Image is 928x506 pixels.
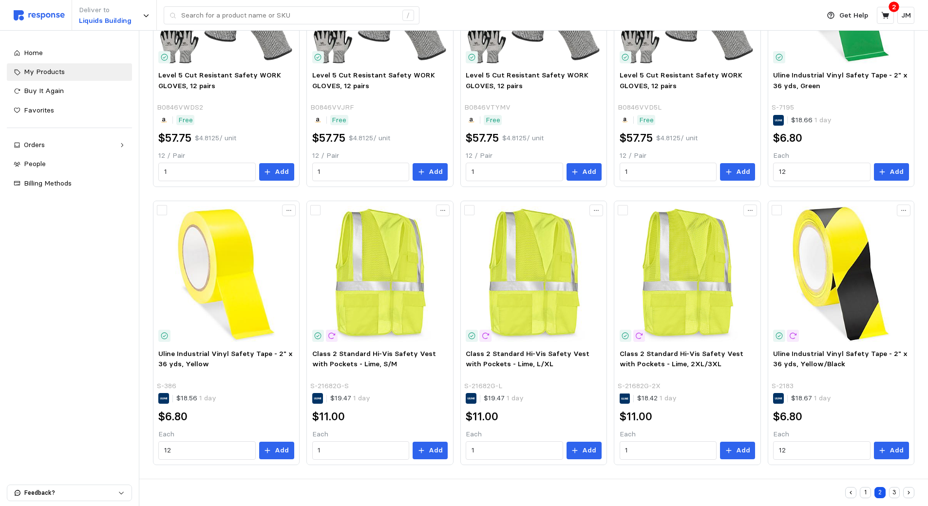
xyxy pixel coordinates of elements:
button: Add [567,442,602,459]
div: Orders [24,140,115,150]
button: Add [413,442,448,459]
h2: $57.75 [466,131,499,146]
p: Feedback? [24,488,118,497]
button: Add [720,163,755,181]
span: Uline Industrial Vinyl Safety Tape - 2" x 36 yds, Green [773,71,908,90]
p: JM [901,10,911,21]
p: Add [736,445,750,456]
span: Favorites [24,106,54,114]
p: S-21682G-L [464,381,502,392]
p: Add [582,445,596,456]
button: Add [874,163,909,181]
p: B0846VWDS2 [157,102,203,113]
img: S-21682G-S_US [312,206,448,341]
p: 12 / Pair [158,150,294,161]
a: Favorites [7,102,132,119]
span: People [24,159,46,168]
input: Search for a product name or SKU [181,7,397,24]
h2: $57.75 [620,131,653,146]
p: $18.42 [637,393,677,404]
p: S-7195 [772,102,794,113]
h2: $11.00 [466,409,498,424]
a: Billing Methods [7,175,132,192]
p: 12 / Pair [620,150,755,161]
a: Orders [7,136,132,154]
input: Qty [472,163,557,181]
button: Add [413,163,448,181]
p: $18.56 [176,393,216,404]
span: Level 5 Cut Resistant Safety WORK GLOVES, 12 pairs [620,71,742,90]
h2: $6.80 [773,131,802,146]
p: $18.67 [791,393,831,404]
p: Add [890,445,904,456]
span: Uline Industrial Vinyl Safety Tape - 2" x 36 yds, Yellow [158,349,293,369]
span: Class 2 Standard Hi-Vis Safety Vest with Pockets - Lime, 2XL/3XL [620,349,743,369]
p: S-21682G-S [310,381,349,392]
span: Home [24,48,43,57]
span: Uline Industrial Vinyl Safety Tape - 2" x 36 yds, Yellow/Black [773,349,908,369]
h2: $6.80 [773,409,802,424]
p: Add [429,167,443,177]
p: B0846VTYMV [464,102,511,113]
p: $19.47 [330,393,370,404]
span: Class 2 Standard Hi-Vis Safety Vest with Pockets - Lime, L/XL [466,349,589,369]
img: S-21682G-2X_US [620,206,755,341]
input: Qty [164,442,250,459]
p: Add [736,167,750,177]
p: B0846VVJRF [310,102,354,113]
button: Feedback? [7,485,132,501]
p: $4.8125 / unit [656,133,698,144]
p: S-2183 [772,381,794,392]
p: $18.66 [791,115,832,126]
button: Get Help [821,6,874,25]
p: 12 / Pair [312,150,448,161]
p: Free [178,115,193,126]
span: Level 5 Cut Resistant Safety WORK GLOVES, 12 pairs [312,71,435,90]
img: svg%3e [14,10,65,20]
span: 1 day [812,394,831,402]
p: 2 [892,1,896,12]
span: Billing Methods [24,179,72,187]
input: Qty [779,163,865,181]
span: Level 5 Cut Resistant Safety WORK GLOVES, 12 pairs [158,71,281,90]
p: Free [486,115,500,126]
div: / [402,10,414,21]
p: Add [275,445,289,456]
button: 1 [860,487,871,498]
p: Each [466,429,601,440]
a: People [7,155,132,173]
span: My Products [24,67,65,76]
input: Qty [318,442,403,459]
h2: $57.75 [312,131,345,146]
p: Get Help [839,10,868,21]
p: B0846VVD5L [618,102,662,113]
input: Qty [625,163,711,181]
button: Add [567,163,602,181]
button: Add [259,442,294,459]
p: $4.8125 / unit [502,133,544,144]
p: Each [620,429,755,440]
h2: $11.00 [312,409,345,424]
p: Each [158,429,294,440]
span: 1 day [813,115,832,124]
button: Add [874,442,909,459]
span: 1 day [197,394,216,402]
span: 1 day [505,394,524,402]
span: Level 5 Cut Resistant Safety WORK GLOVES, 12 pairs [466,71,588,90]
p: Free [332,115,346,126]
span: 1 day [658,394,677,402]
input: Qty [164,163,250,181]
span: Class 2 Standard Hi-Vis Safety Vest with Pockets - Lime, S/M [312,349,436,369]
p: Add [275,167,289,177]
input: Qty [625,442,711,459]
p: Add [582,167,596,177]
input: Qty [779,442,865,459]
a: Buy It Again [7,82,132,100]
span: Buy It Again [24,86,64,95]
h2: $11.00 [620,409,652,424]
p: $19.47 [484,393,524,404]
p: $4.8125 / unit [349,133,390,144]
p: 12 / Pair [466,150,601,161]
button: Add [259,163,294,181]
p: S-21682G-2X [618,381,661,392]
